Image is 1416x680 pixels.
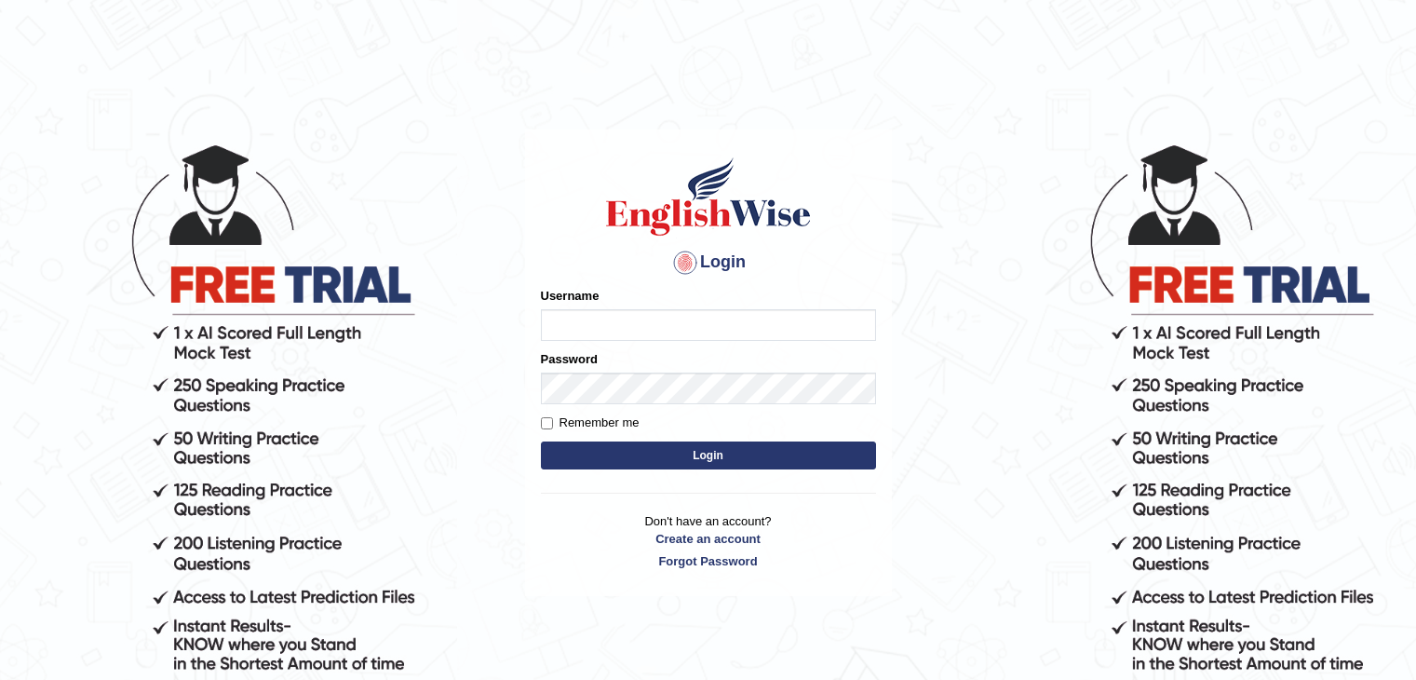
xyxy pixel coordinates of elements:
label: Remember me [541,414,640,432]
h4: Login [541,248,876,278]
p: Don't have an account? [541,512,876,570]
label: Username [541,287,600,305]
input: Remember me [541,417,553,429]
a: Forgot Password [541,552,876,570]
a: Create an account [541,530,876,548]
button: Login [541,442,876,469]
label: Password [541,350,598,368]
img: Logo of English Wise sign in for intelligent practice with AI [602,155,815,238]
